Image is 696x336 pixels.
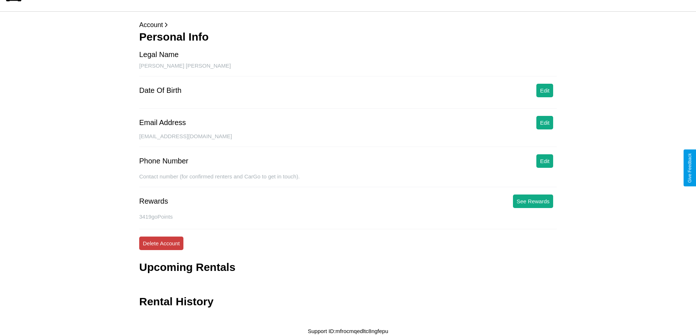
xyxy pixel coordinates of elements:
div: Legal Name [139,50,179,59]
h3: Rental History [139,295,213,308]
button: See Rewards [513,195,553,208]
div: Contact number (for confirmed renters and CarGo to get in touch). [139,173,557,187]
h3: Upcoming Rentals [139,261,235,273]
div: Give Feedback [687,153,692,183]
p: Support ID: mfrocmqedltc8ngfepu [308,326,388,336]
p: 3419 goPoints [139,212,557,222]
p: Account [139,19,557,31]
div: [EMAIL_ADDRESS][DOMAIN_NAME] [139,133,557,147]
div: Rewards [139,197,168,205]
div: Phone Number [139,157,189,165]
button: Delete Account [139,237,183,250]
div: Date Of Birth [139,86,182,95]
h3: Personal Info [139,31,557,43]
button: Edit [536,116,553,129]
div: [PERSON_NAME] [PERSON_NAME] [139,63,557,76]
button: Edit [536,84,553,97]
button: Edit [536,154,553,168]
div: Email Address [139,118,186,127]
